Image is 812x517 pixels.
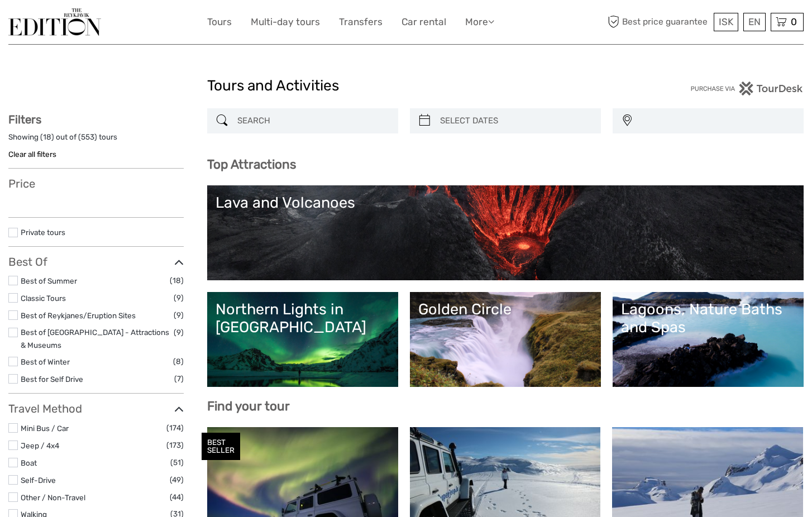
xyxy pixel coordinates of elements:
[21,228,65,237] a: Private tours
[402,14,446,30] a: Car rental
[21,476,56,485] a: Self-Drive
[21,458,37,467] a: Boat
[170,473,184,486] span: (49)
[21,357,70,366] a: Best of Winter
[8,402,184,415] h3: Travel Method
[21,294,66,303] a: Classic Tours
[418,300,593,318] div: Golden Circle
[8,177,184,190] h3: Price
[8,150,56,159] a: Clear all filters
[339,14,383,30] a: Transfers
[621,300,795,379] a: Lagoons, Nature Baths and Spas
[719,16,733,27] span: ISK
[216,300,390,379] a: Northern Lights in [GEOGRAPHIC_DATA]
[21,375,83,384] a: Best for Self Drive
[43,132,51,142] label: 18
[170,274,184,287] span: (18)
[233,111,393,131] input: SEARCH
[216,194,795,272] a: Lava and Volcanoes
[8,113,41,126] strong: Filters
[8,132,184,149] div: Showing ( ) out of ( ) tours
[170,456,184,469] span: (51)
[251,14,320,30] a: Multi-day tours
[174,326,184,339] span: (9)
[207,157,296,172] b: Top Attractions
[166,422,184,434] span: (174)
[21,311,136,320] a: Best of Reykjanes/Eruption Sites
[216,194,795,212] div: Lava and Volcanoes
[174,309,184,322] span: (9)
[21,441,59,450] a: Jeep / 4x4
[216,300,390,337] div: Northern Lights in [GEOGRAPHIC_DATA]
[21,424,69,433] a: Mini Bus / Car
[81,132,94,142] label: 553
[207,77,605,95] h1: Tours and Activities
[21,493,85,502] a: Other / Non-Travel
[690,82,804,95] img: PurchaseViaTourDesk.png
[166,439,184,452] span: (173)
[21,328,169,350] a: Best of [GEOGRAPHIC_DATA] - Attractions & Museums
[621,300,795,337] div: Lagoons, Nature Baths and Spas
[789,16,799,27] span: 0
[8,255,184,269] h3: Best Of
[605,13,711,31] span: Best price guarantee
[465,14,494,30] a: More
[436,111,595,131] input: SELECT DATES
[743,13,766,31] div: EN
[174,372,184,385] span: (7)
[202,433,240,461] div: BEST SELLER
[207,14,232,30] a: Tours
[173,355,184,368] span: (8)
[8,8,101,36] img: The Reykjavík Edition
[170,491,184,504] span: (44)
[21,276,77,285] a: Best of Summer
[207,399,290,414] b: Find your tour
[418,300,593,379] a: Golden Circle
[174,291,184,304] span: (9)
